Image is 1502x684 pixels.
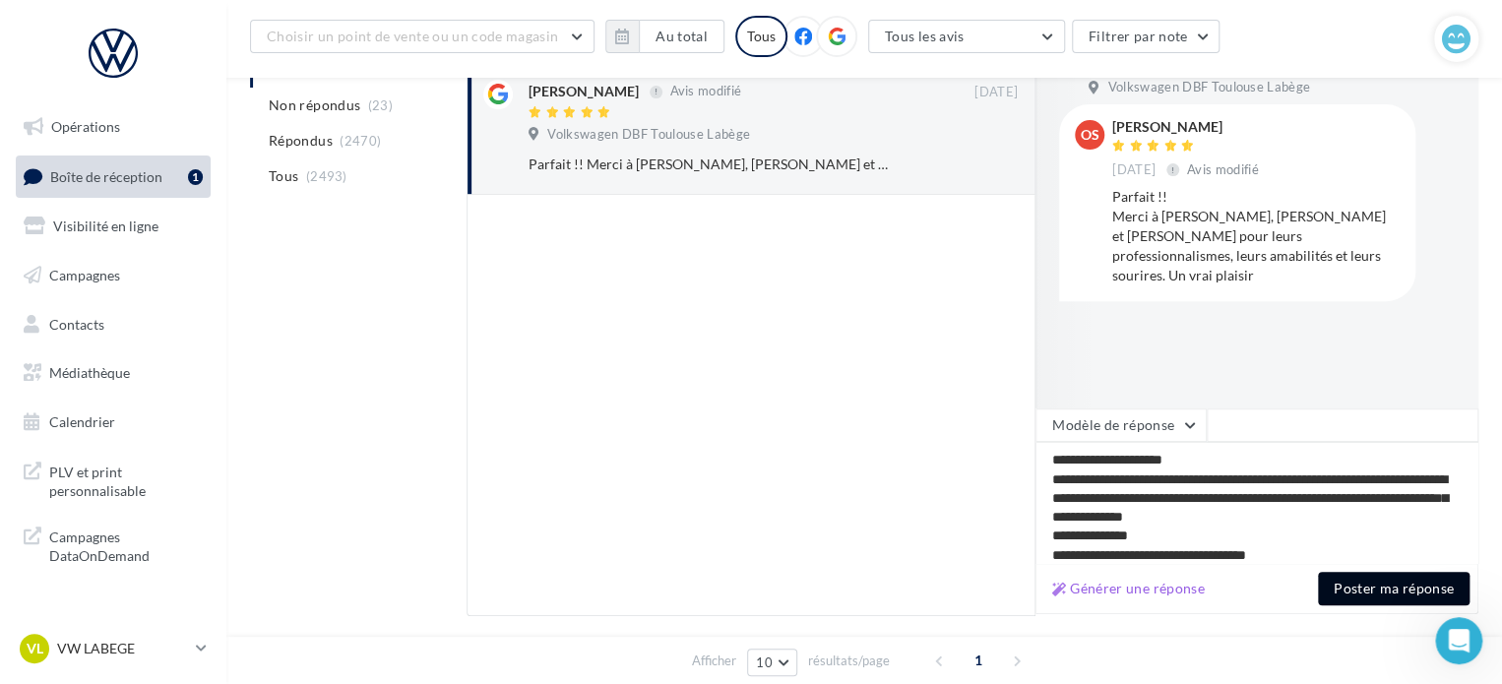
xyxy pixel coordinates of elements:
[306,168,347,184] span: (2493)
[49,459,203,501] span: PLV et print personnalisable
[1107,79,1310,96] span: Volkswagen DBF Toulouse Labège
[529,155,890,174] div: Parfait !! Merci à [PERSON_NAME], [PERSON_NAME] et [PERSON_NAME] pour leurs professionnalismes, l...
[868,20,1065,53] button: Tous les avis
[669,84,741,99] span: Avis modifié
[49,315,104,332] span: Contacts
[756,654,773,670] span: 10
[27,639,43,658] span: VL
[12,206,215,247] a: Visibilité en ligne
[747,649,797,676] button: 10
[49,524,203,566] span: Campagnes DataOnDemand
[267,28,558,44] span: Choisir un point de vente ou un code magasin
[12,516,215,574] a: Campagnes DataOnDemand
[49,413,115,430] span: Calendrier
[808,652,890,670] span: résultats/page
[1081,125,1099,145] span: os
[605,20,724,53] button: Au total
[974,84,1018,101] span: [DATE]
[53,218,158,234] span: Visibilité en ligne
[963,645,994,676] span: 1
[885,28,965,44] span: Tous les avis
[12,304,215,345] a: Contacts
[12,402,215,443] a: Calendrier
[49,364,130,381] span: Médiathèque
[547,126,750,144] span: Volkswagen DBF Toulouse Labège
[269,95,360,115] span: Non répondus
[269,131,333,151] span: Répondus
[1187,161,1259,177] span: Avis modifié
[57,639,188,658] p: VW LABEGE
[269,166,298,186] span: Tous
[1112,161,1156,179] span: [DATE]
[340,133,381,149] span: (2470)
[16,630,211,667] a: VL VW LABEGE
[692,652,736,670] span: Afficher
[12,106,215,148] a: Opérations
[1112,120,1263,134] div: [PERSON_NAME]
[1112,187,1400,285] div: Parfait !! Merci à [PERSON_NAME], [PERSON_NAME] et [PERSON_NAME] pour leurs professionnalismes, l...
[639,20,724,53] button: Au total
[12,255,215,296] a: Campagnes
[1072,20,1220,53] button: Filtrer par note
[250,20,595,53] button: Choisir un point de vente ou un code magasin
[529,82,639,101] div: [PERSON_NAME]
[1044,577,1213,600] button: Générer une réponse
[1035,408,1207,442] button: Modèle de réponse
[51,118,120,135] span: Opérations
[12,451,215,509] a: PLV et print personnalisable
[368,97,393,113] span: (23)
[12,352,215,394] a: Médiathèque
[50,167,162,184] span: Boîte de réception
[12,155,215,198] a: Boîte de réception1
[735,16,787,57] div: Tous
[188,169,203,185] div: 1
[1318,572,1470,605] button: Poster ma réponse
[49,267,120,283] span: Campagnes
[1435,617,1482,664] iframe: Intercom live chat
